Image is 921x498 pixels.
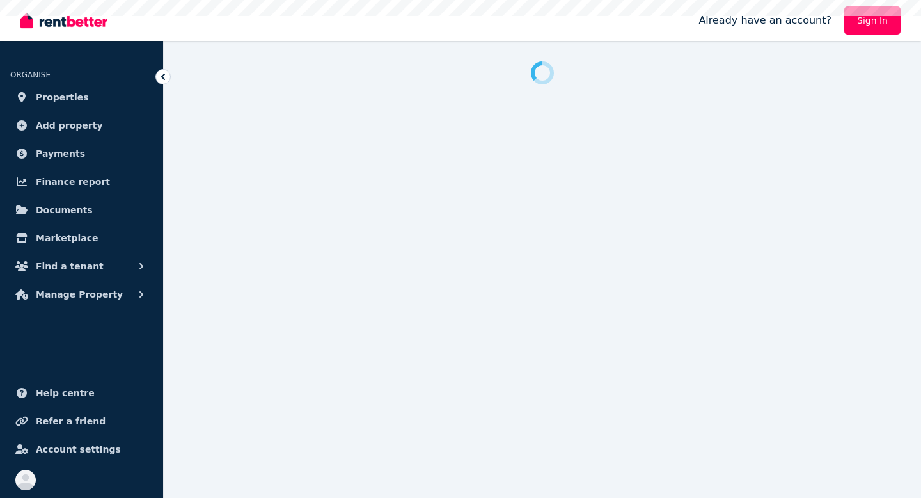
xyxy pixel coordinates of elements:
span: Documents [36,202,93,218]
span: Add property [36,118,103,133]
span: Find a tenant [36,259,104,274]
a: Refer a friend [10,408,153,434]
a: Account settings [10,437,153,462]
button: Find a tenant [10,253,153,279]
span: Payments [36,146,85,161]
a: Finance report [10,169,153,195]
a: Add property [10,113,153,138]
span: Account settings [36,442,121,457]
span: Finance report [36,174,110,189]
a: Payments [10,141,153,166]
span: Already have an account? [698,13,831,28]
a: Marketplace [10,225,153,251]
img: RentBetter [20,11,107,30]
a: Properties [10,84,153,110]
span: Help centre [36,385,95,401]
span: Manage Property [36,287,123,302]
a: Sign In [844,6,901,35]
span: Properties [36,90,89,105]
span: Refer a friend [36,414,106,429]
a: Help centre [10,380,153,406]
span: ORGANISE [10,70,51,79]
button: Manage Property [10,282,153,307]
a: Documents [10,197,153,223]
span: Marketplace [36,230,98,246]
